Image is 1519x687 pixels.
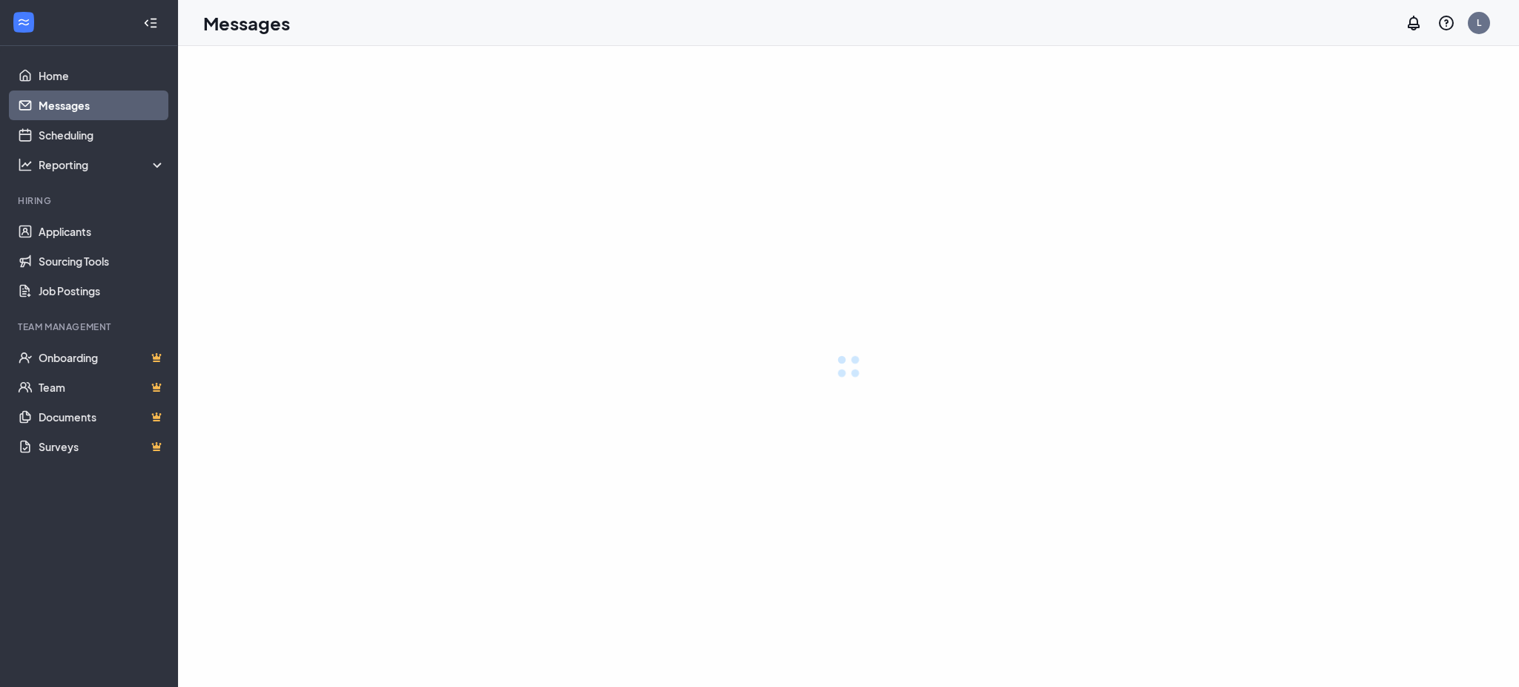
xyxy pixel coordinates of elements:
a: Home [39,61,165,91]
div: L [1477,16,1481,29]
svg: Notifications [1405,14,1423,32]
svg: Collapse [143,16,158,30]
a: Sourcing Tools [39,246,165,276]
svg: QuestionInfo [1437,14,1455,32]
svg: Analysis [18,157,33,172]
a: DocumentsCrown [39,402,165,432]
a: OnboardingCrown [39,343,165,372]
h1: Messages [203,10,290,36]
div: Team Management [18,321,162,333]
a: Job Postings [39,276,165,306]
svg: WorkstreamLogo [16,15,31,30]
div: Reporting [39,157,166,172]
a: Applicants [39,217,165,246]
a: Messages [39,91,165,120]
a: Scheduling [39,120,165,150]
a: TeamCrown [39,372,165,402]
a: SurveysCrown [39,432,165,461]
div: Hiring [18,194,162,207]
